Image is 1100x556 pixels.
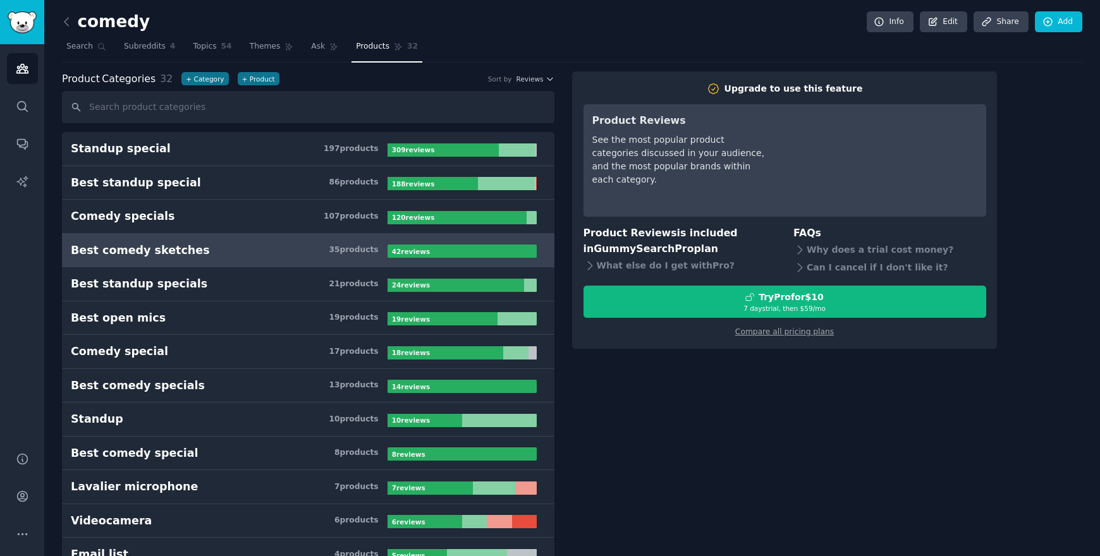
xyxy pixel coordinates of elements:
a: Share [974,11,1028,33]
span: 54 [221,41,232,52]
div: Lavalier microphone [71,479,198,495]
b: 10 review s [392,416,430,424]
div: Best comedy sketches [71,243,210,258]
div: 7 days trial, then $ 59 /mo [584,304,986,313]
input: Search product categories [62,91,554,123]
a: Compare all pricing plans [735,327,834,336]
span: Search [66,41,93,52]
button: +Product [238,72,279,85]
a: Best standup specials21products24reviews [62,267,554,301]
div: Best open mics [71,310,166,326]
span: Ask [311,41,325,52]
a: Add [1035,11,1082,33]
div: Upgrade to use this feature [724,82,863,95]
h3: Product Reviews [592,113,770,129]
b: 120 review s [392,214,435,221]
img: GummySearch logo [8,11,37,33]
div: What else do I get with Pro ? [584,257,776,274]
span: 4 [170,41,176,52]
div: 13 product s [329,380,378,391]
b: 309 review s [392,146,435,154]
span: Reviews [516,75,544,83]
span: Topics [193,41,216,52]
div: 8 product s [334,447,379,459]
div: 107 product s [324,211,379,222]
a: Best comedy specials13products14reviews [62,369,554,403]
a: Best standup special86products188reviews [62,166,554,200]
h3: Product Reviews is included in plan [584,226,776,257]
a: Themes [245,37,298,63]
b: 7 review s [392,484,425,492]
b: 18 review s [392,349,430,356]
span: GummySearch Pro [594,243,694,255]
div: Videocamera [71,513,152,529]
div: Standup special [71,141,171,157]
span: Themes [250,41,281,52]
a: Ask [307,37,343,63]
button: Reviews [516,75,554,83]
div: 17 product s [329,346,378,358]
a: Standup10products10reviews [62,402,554,437]
a: Best comedy sketches35products42reviews [62,234,554,268]
a: Best open mics19products19reviews [62,301,554,335]
span: 32 [160,73,173,85]
div: Best comedy special [71,445,199,461]
div: Why does a trial cost money? [793,241,986,259]
a: Info [867,11,914,33]
div: Comedy specials [71,208,174,224]
b: 188 review s [392,180,435,188]
a: Products32 [351,37,422,63]
span: Product [62,71,100,87]
div: 197 product s [324,143,379,155]
div: 86 product s [329,177,378,188]
span: + [242,75,248,83]
button: TryProfor$107 daystrial, then $59/mo [584,286,986,318]
span: 32 [407,41,418,52]
div: Best comedy specials [71,378,205,394]
a: Search [62,37,111,63]
div: See the most popular product categories discussed in your audience, and the most popular brands w... [592,133,770,186]
a: Comedy specials107products120reviews [62,200,554,234]
div: Sort by [488,75,512,83]
div: Can I cancel if I don't like it? [793,259,986,277]
a: Edit [920,11,967,33]
a: Lavalier microphone7products7reviews [62,470,554,504]
div: 7 product s [334,481,379,493]
span: Categories [62,71,156,87]
div: Try Pro for $10 [759,291,824,304]
a: Topics54 [188,37,236,63]
div: Best standup specials [71,276,207,292]
a: Best comedy special8products8reviews [62,437,554,471]
b: 8 review s [392,450,425,458]
b: 14 review s [392,383,430,390]
a: Comedy special17products18reviews [62,335,554,369]
b: 19 review s [392,315,430,323]
b: 6 review s [392,518,425,526]
a: Videocamera6products6reviews [62,504,554,538]
div: Standup [71,411,123,427]
h3: FAQs [793,226,986,241]
div: 6 product s [334,515,379,526]
span: + [186,75,192,83]
span: Subreddits [124,41,166,52]
div: 10 product s [329,414,378,425]
span: Products [356,41,389,52]
b: 42 review s [392,248,430,255]
div: 21 product s [329,279,378,290]
b: 24 review s [392,281,430,289]
div: Comedy special [71,344,168,360]
button: +Category [181,72,228,85]
h2: comedy [62,12,150,32]
a: Standup special197products309reviews [62,132,554,166]
a: Subreddits4 [119,37,180,63]
div: 19 product s [329,312,378,323]
div: Best standup special [71,175,201,191]
div: 35 product s [329,245,378,256]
